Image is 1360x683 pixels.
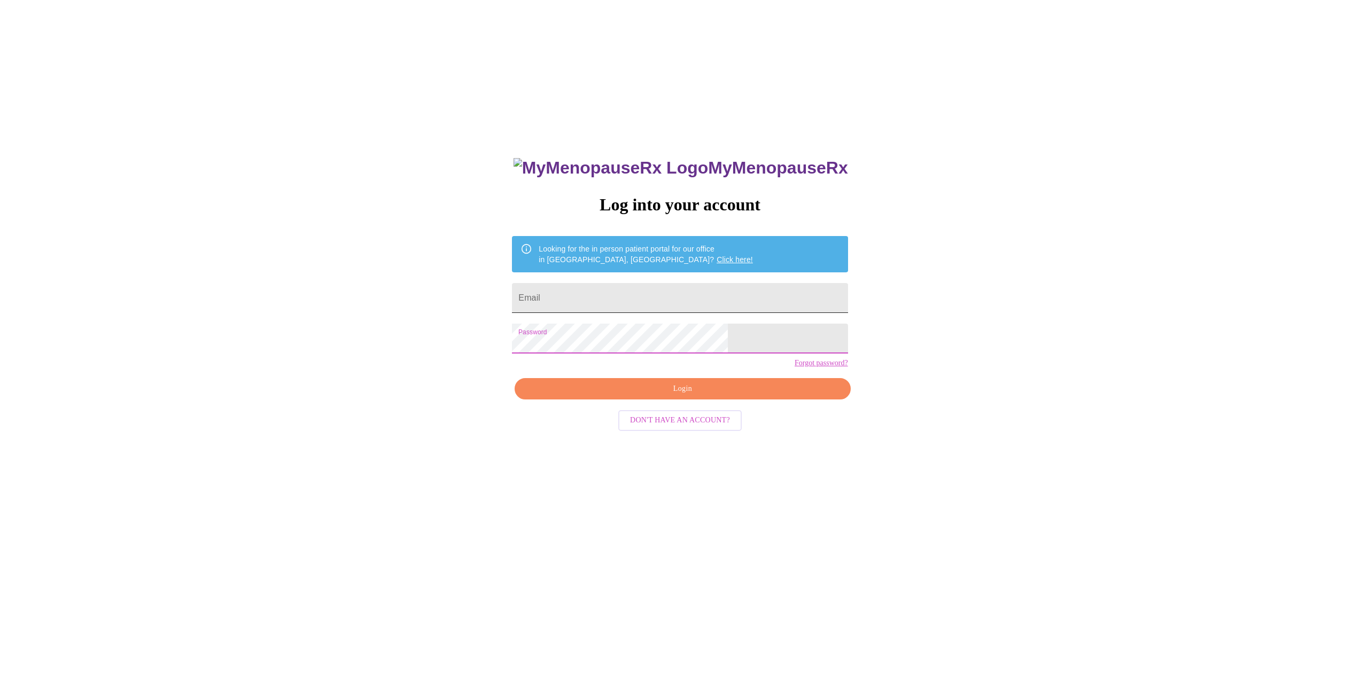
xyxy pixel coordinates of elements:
[515,378,850,400] button: Login
[514,158,848,178] h3: MyMenopauseRx
[539,239,753,269] div: Looking for the in person patient portal for our office in [GEOGRAPHIC_DATA], [GEOGRAPHIC_DATA]?
[512,195,848,215] h3: Log into your account
[616,415,744,424] a: Don't have an account?
[795,359,848,367] a: Forgot password?
[527,382,838,396] span: Login
[514,158,708,178] img: MyMenopauseRx Logo
[630,414,730,427] span: Don't have an account?
[618,410,742,431] button: Don't have an account?
[717,255,753,264] a: Click here!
